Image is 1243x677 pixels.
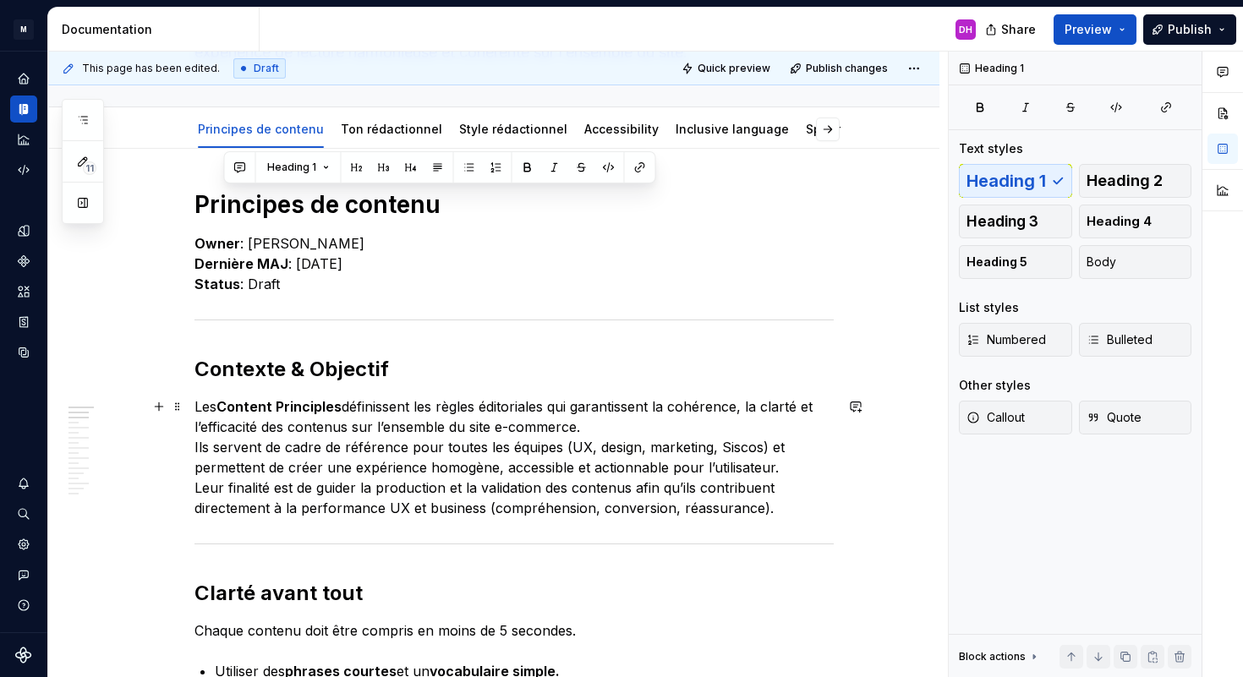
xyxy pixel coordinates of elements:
a: Home [10,65,37,92]
button: M [3,11,44,47]
span: Heading 3 [966,213,1038,230]
button: Contact support [10,561,37,588]
span: Heading 4 [1087,213,1152,230]
span: Heading 1 [267,161,316,174]
div: Ton rédactionnel [334,111,449,146]
p: : [PERSON_NAME] : [DATE] : Draft [194,233,834,294]
a: Documentation [10,96,37,123]
span: Bulleted [1087,331,1153,348]
a: Ton rédactionnel [341,122,442,136]
strong: Status [194,276,240,292]
span: Quote [1087,409,1142,426]
a: Accessibility [584,122,659,136]
div: Documentation [62,21,252,38]
div: Block actions [959,645,1041,669]
button: Publish changes [785,57,895,80]
strong: Dernière MAJ [194,255,288,272]
span: Numbered [966,331,1046,348]
span: Draft [254,62,279,75]
a: Inclusive language [676,122,789,136]
a: Settings [10,531,37,558]
span: Heading 2 [1087,172,1163,189]
div: List styles [959,299,1019,316]
button: Quote [1079,401,1192,434]
span: This page has been edited. [82,62,220,75]
button: Preview [1054,14,1136,45]
span: Heading 5 [966,254,1027,270]
div: Principes de contenu [191,111,331,146]
div: Style rédactionnel [452,111,574,146]
a: Components [10,248,37,275]
strong: Owner [194,235,240,252]
div: DH [959,23,972,36]
button: Callout [959,401,1072,434]
a: Assets [10,278,37,305]
button: Heading 5 [959,245,1072,279]
span: Publish [1168,21,1212,38]
h2: Clarté avant tout [194,580,834,607]
button: Quick preview [676,57,778,80]
span: Preview [1065,21,1112,38]
button: Heading 4 [1079,205,1192,238]
button: Search ⌘K [10,500,37,527]
div: Accessibility [578,111,665,146]
button: Bulleted [1079,323,1192,357]
button: Share [977,14,1047,45]
h2: Contexte & Objectif [194,356,834,383]
p: Chaque contenu doit être compris en moins de 5 secondes. [194,620,834,641]
span: Quick preview [698,62,770,75]
span: Body [1087,254,1116,270]
button: Numbered [959,323,1072,357]
div: Text styles [959,140,1023,157]
div: M [14,19,34,40]
button: Heading 3 [959,205,1072,238]
div: Other styles [959,377,1031,394]
p: Les définissent les règles éditoriales qui garantissent la cohérence, la clarté et l’efficacité d... [194,396,834,518]
button: Notifications [10,470,37,497]
a: Analytics [10,126,37,153]
div: Block actions [959,650,1026,663]
a: Style rédactionnel [459,122,567,136]
button: Body [1079,245,1192,279]
div: Specific Brand Content [799,111,950,146]
span: Share [1001,21,1036,38]
div: Inclusive language [669,111,796,146]
a: Code automation [10,156,37,183]
h1: Principes de contenu [194,189,834,220]
a: Storybook stories [10,308,37,336]
a: Design tokens [10,217,37,244]
button: Publish [1143,14,1236,45]
span: Publish changes [806,62,888,75]
a: Data sources [10,339,37,366]
button: Heading 2 [1079,164,1192,198]
svg: Supernova Logo [15,647,32,663]
button: Heading 1 [260,156,337,179]
a: Principes de contenu [198,122,324,136]
span: Callout [966,409,1025,426]
a: Specific Brand Content [806,122,943,136]
span: 11 [83,161,96,175]
strong: Content Principles [216,398,342,415]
